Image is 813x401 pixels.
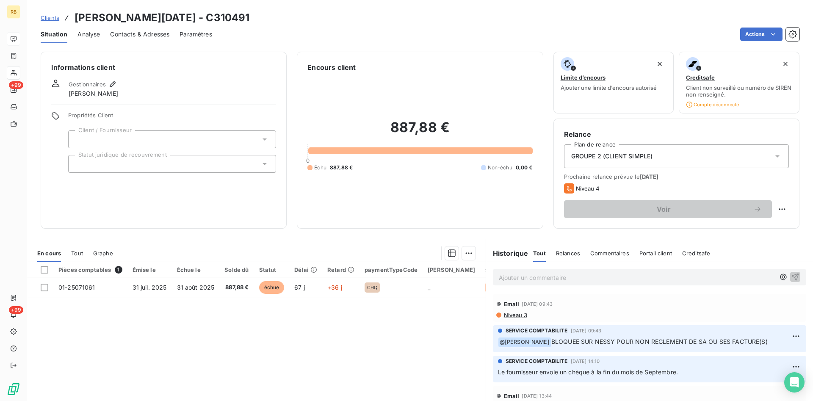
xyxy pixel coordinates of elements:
span: _ [428,284,430,291]
span: Creditsafe [686,74,715,81]
span: Échu [314,164,326,171]
span: Email [504,393,520,399]
span: +99 [9,81,23,89]
span: En cours [37,250,61,257]
input: Ajouter une valeur [75,160,82,168]
div: Solde dû [224,266,249,273]
span: Le fournisseur envoie un chèque à la fin du mois de Septembre. [498,368,678,376]
button: Limite d’encoursAjouter une limite d’encours autorisé [553,52,674,113]
span: [DATE] 13:44 [522,393,552,398]
input: Ajouter une valeur [75,136,82,143]
span: +36 j [327,284,342,291]
div: Émise le [133,266,167,273]
span: @ [PERSON_NAME] [498,337,551,347]
span: Ajouter une limite d’encours autorisé [561,84,657,91]
div: [PERSON_NAME] [428,266,475,273]
span: +99 [9,306,23,314]
span: Contacts & Adresses [110,30,169,39]
span: Niveau 3 [503,312,527,318]
span: Gestionnaires [69,81,106,88]
span: Client non surveillé ou numéro de SIREN non renseigné. [686,84,792,98]
span: BLOQUEE SUR NESSY POUR NON REGLEMENT DE SA OU SES FACTURE(S) [551,338,768,345]
h6: Encours client [307,62,356,72]
div: Délai [294,266,317,273]
span: Propriétés Client [68,112,276,124]
div: Retard [327,266,354,273]
span: Situation [41,30,67,39]
span: 887,88 € [330,164,353,171]
span: [PERSON_NAME] [69,89,118,98]
button: CreditsafeClient non surveillé ou numéro de SIREN non renseigné.Compte déconnecté [679,52,799,113]
span: 1 [115,266,122,274]
button: Actions [740,28,783,41]
span: Relances [556,250,580,257]
div: Échue le [177,266,215,273]
span: 31 août 2025 [177,284,215,291]
div: siteCode [485,266,510,273]
h3: [PERSON_NAME][DATE] - C310491 [75,10,249,25]
span: [DATE] 09:43 [522,301,553,307]
span: 887,88 € [224,283,249,292]
span: 01-25071061 [58,284,95,291]
span: Tout [533,250,546,257]
h6: Historique [486,248,528,258]
span: Tout [71,250,83,257]
span: Portail client [639,250,672,257]
button: Voir [564,200,772,218]
span: Limite d’encours [561,74,606,81]
h2: 887,88 € [307,119,532,144]
span: [DATE] [640,173,659,180]
span: GROUPE 2 (CLIENT SIMPLE) [571,152,653,160]
h6: Informations client [51,62,276,72]
span: échue [259,281,285,294]
span: [DATE] 09:43 [571,328,602,333]
h6: Relance [564,129,789,139]
span: SERVICE COMPTABILITE [506,327,567,335]
img: Logo LeanPay [7,382,20,396]
div: paymentTypeCode [365,266,418,273]
span: Voir [574,206,753,213]
span: 31 juil. 2025 [133,284,167,291]
span: 67 j [294,284,305,291]
span: Niveau 4 [576,185,600,192]
span: [DATE] 14:10 [571,359,600,364]
span: Compte déconnecté [686,101,739,108]
span: Prochaine relance prévue le [564,173,789,180]
div: Statut [259,266,285,273]
span: Paramètres [180,30,212,39]
span: Commentaires [590,250,629,257]
div: RB [7,5,20,19]
span: Creditsafe [682,250,711,257]
span: SERVICE COMPTABILITE [506,357,567,365]
div: Open Intercom Messenger [784,372,805,393]
a: Clients [41,14,59,22]
span: Analyse [77,30,100,39]
span: 0 [306,157,310,164]
div: Pièces comptables [58,266,122,274]
span: Graphe [93,250,113,257]
span: Email [504,301,520,307]
span: Clients [41,14,59,21]
span: CHQ [367,285,377,290]
span: Non-échu [488,164,512,171]
span: 0,00 € [516,164,533,171]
